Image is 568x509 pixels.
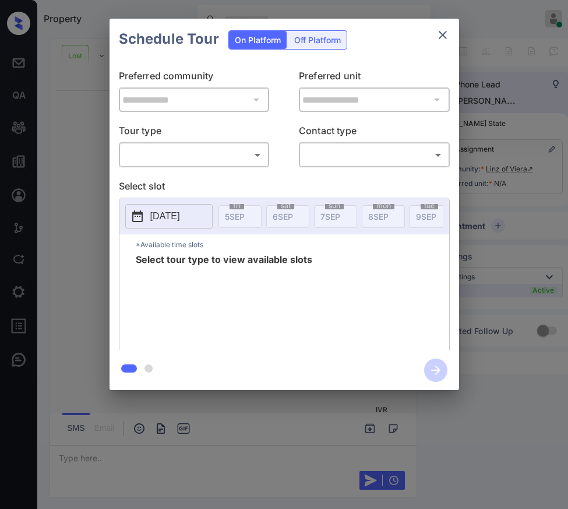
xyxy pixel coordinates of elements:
[299,124,450,142] p: Contact type
[431,23,454,47] button: close
[288,31,347,49] div: Off Platform
[119,179,450,198] p: Select slot
[119,69,270,87] p: Preferred community
[150,209,180,223] p: [DATE]
[125,204,213,229] button: [DATE]
[299,69,450,87] p: Preferred unit
[229,31,287,49] div: On Platform
[110,19,228,59] h2: Schedule Tour
[136,255,312,348] span: Select tour type to view available slots
[136,234,449,255] p: *Available time slots
[119,124,270,142] p: Tour type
